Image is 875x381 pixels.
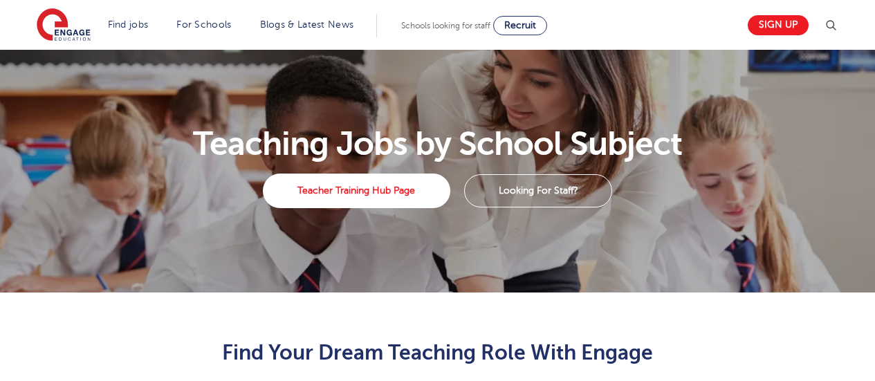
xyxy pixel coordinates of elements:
[108,19,149,30] a: Find jobs
[176,19,231,30] a: For Schools
[493,16,547,35] a: Recruit
[98,341,777,364] h2: Find Your Dream Teaching Role With Engage
[28,127,847,160] h1: Teaching Jobs by School Subject
[37,8,91,43] img: Engage Education
[504,20,536,30] span: Recruit
[464,174,612,207] a: Looking For Staff?
[260,19,354,30] a: Blogs & Latest News
[748,15,809,35] a: Sign up
[263,174,450,208] a: Teacher Training Hub Page
[401,21,490,30] span: Schools looking for staff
